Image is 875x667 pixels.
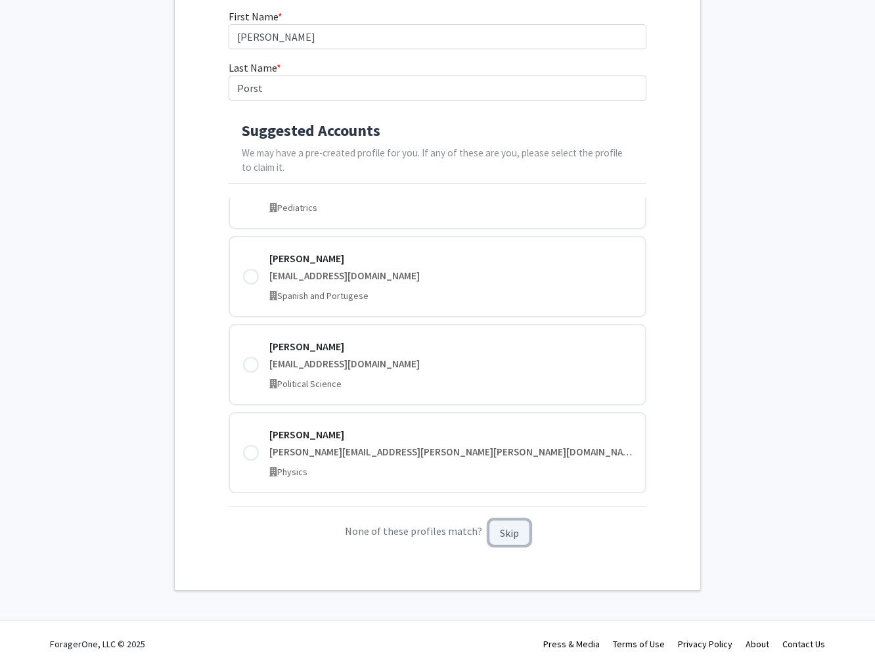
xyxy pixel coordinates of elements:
[269,250,633,266] div: [PERSON_NAME]
[613,638,665,650] a: Terms of Use
[277,378,342,390] span: Political Science
[269,426,633,442] div: [PERSON_NAME]
[229,61,277,74] span: Last Name
[543,638,600,650] a: Press & Media
[229,520,647,545] p: None of these profiles match?
[277,466,307,478] span: Physics
[746,638,769,650] a: About
[678,638,732,650] a: Privacy Policy
[229,10,278,23] span: First Name
[277,290,369,302] span: Spanish and Portugese
[242,122,634,141] h4: Suggested Accounts
[10,608,56,657] iframe: Chat
[269,357,633,372] div: [EMAIL_ADDRESS][DOMAIN_NAME]
[269,338,633,354] div: [PERSON_NAME]
[269,269,633,284] div: [EMAIL_ADDRESS][DOMAIN_NAME]
[242,146,634,176] p: We may have a pre-created profile for you. If any of these are you, please select the profile to ...
[269,445,633,460] div: [PERSON_NAME][EMAIL_ADDRESS][PERSON_NAME][PERSON_NAME][DOMAIN_NAME]
[782,638,825,650] a: Contact Us
[489,520,530,545] button: Skip
[277,202,317,214] span: Pediatrics
[50,621,145,667] div: ForagerOne, LLC © 2025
